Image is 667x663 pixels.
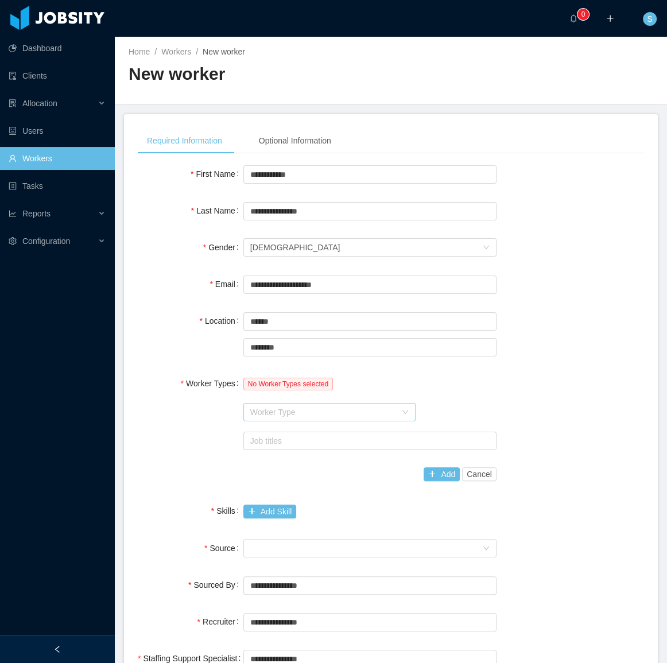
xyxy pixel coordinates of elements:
[402,409,409,417] i: icon: down
[250,435,484,447] div: Job titles
[203,47,245,56] span: New worker
[22,209,51,218] span: Reports
[129,47,150,56] a: Home
[243,276,497,294] input: Email
[577,9,589,20] sup: 0
[9,237,17,245] i: icon: setting
[243,505,296,518] button: icon: plusAdd Skill
[188,580,243,590] label: Sourced By
[191,206,243,215] label: Last Name
[197,617,243,626] label: Recruiter
[9,64,106,87] a: icon: auditClients
[138,128,231,154] div: Required Information
[9,99,17,107] i: icon: solution
[250,239,340,256] div: Male
[250,406,396,418] div: Worker Type
[9,37,106,60] a: icon: pie-chartDashboard
[138,654,245,663] label: Staffing Support Specialist
[9,175,106,197] a: icon: profileTasks
[181,379,243,388] label: Worker Types
[9,119,106,142] a: icon: robotUsers
[154,47,157,56] span: /
[243,378,333,390] span: No Worker Types selected
[243,202,497,220] input: Last Name
[191,169,243,179] label: First Name
[243,165,497,184] input: First Name
[606,14,614,22] i: icon: plus
[250,128,340,154] div: Optional Information
[22,236,70,246] span: Configuration
[569,14,577,22] i: icon: bell
[203,243,243,252] label: Gender
[210,280,243,289] label: Email
[129,63,391,86] h2: New worker
[424,467,460,481] button: icon: plusAdd
[22,99,57,108] span: Allocation
[161,47,191,56] a: Workers
[196,47,198,56] span: /
[199,316,243,325] label: Location
[483,244,490,252] i: icon: down
[462,467,497,481] button: Cancel
[204,544,243,553] label: Source
[211,506,243,515] label: Skills
[9,147,106,170] a: icon: userWorkers
[647,12,652,26] span: S
[9,210,17,218] i: icon: line-chart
